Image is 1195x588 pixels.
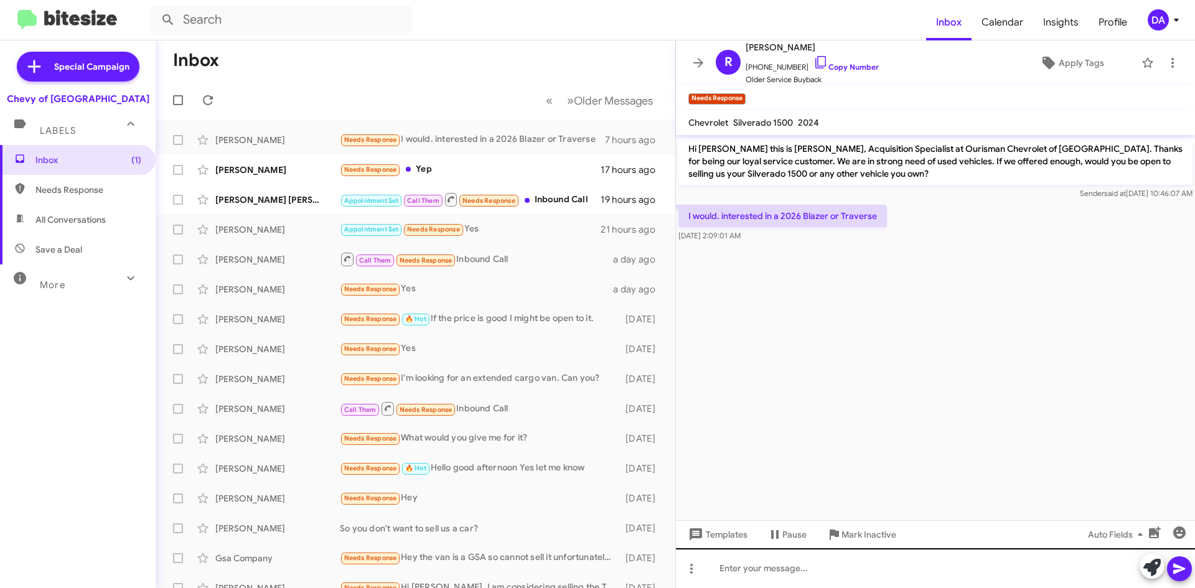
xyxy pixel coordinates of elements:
[359,256,391,264] span: Call Them
[340,371,619,386] div: I'm looking for an extended cargo van. Can you?
[215,283,340,296] div: [PERSON_NAME]
[344,225,399,233] span: Appointment Set
[344,464,397,472] span: Needs Response
[782,523,807,546] span: Pause
[344,315,397,323] span: Needs Response
[344,166,397,174] span: Needs Response
[1080,189,1193,198] span: Sender [DATE] 10:46:07 AM
[619,343,665,355] div: [DATE]
[619,462,665,475] div: [DATE]
[215,253,340,266] div: [PERSON_NAME]
[344,554,397,562] span: Needs Response
[1089,4,1137,40] a: Profile
[35,213,106,226] span: All Conversations
[1033,4,1089,40] a: Insights
[686,523,747,546] span: Templates
[1078,523,1158,546] button: Auto Fields
[688,93,746,105] small: Needs Response
[54,60,129,73] span: Special Campaign
[340,133,605,147] div: I would. interested in a 2026 Blazer or Traverse
[539,88,660,113] nav: Page navigation example
[340,461,619,475] div: Hello good afternoon Yes let me know
[151,5,412,35] input: Search
[340,342,619,356] div: Yes
[746,55,879,73] span: [PHONE_NUMBER]
[1088,523,1148,546] span: Auto Fields
[407,197,439,205] span: Call Them
[1137,9,1181,30] button: DA
[724,52,733,72] span: R
[619,403,665,415] div: [DATE]
[400,256,452,264] span: Needs Response
[678,231,741,240] span: [DATE] 2:09:01 AM
[1104,189,1126,198] span: said at
[462,197,515,205] span: Needs Response
[340,491,619,505] div: Hey
[619,373,665,385] div: [DATE]
[567,93,574,108] span: »
[746,40,879,55] span: [PERSON_NAME]
[340,312,619,326] div: If the price is good I might be open to it.
[560,88,660,113] button: Next
[813,62,879,72] a: Copy Number
[215,492,340,505] div: [PERSON_NAME]
[340,522,619,534] div: So you don't want to sell us a car?
[215,164,340,176] div: [PERSON_NAME]
[340,282,613,296] div: Yes
[601,194,665,206] div: 19 hours ago
[405,464,426,472] span: 🔥 Hot
[340,192,601,207] div: Inbound Call
[972,4,1033,40] a: Calendar
[1008,52,1135,74] button: Apply Tags
[344,406,377,414] span: Call Them
[344,285,397,293] span: Needs Response
[344,197,399,205] span: Appointment Set
[1148,9,1169,30] div: DA
[757,523,817,546] button: Pause
[538,88,560,113] button: Previous
[344,434,397,442] span: Needs Response
[817,523,906,546] button: Mark Inactive
[733,117,793,128] span: Silverado 1500
[601,223,665,236] div: 21 hours ago
[340,222,601,236] div: Yes
[344,345,397,353] span: Needs Response
[841,523,896,546] span: Mark Inactive
[35,243,82,256] span: Save a Deal
[688,117,728,128] span: Chevrolet
[344,375,397,383] span: Needs Response
[215,134,340,146] div: [PERSON_NAME]
[215,462,340,475] div: [PERSON_NAME]
[619,552,665,564] div: [DATE]
[678,205,887,227] p: I would. interested in a 2026 Blazer or Traverse
[40,279,65,291] span: More
[215,313,340,325] div: [PERSON_NAME]
[215,373,340,385] div: [PERSON_NAME]
[619,313,665,325] div: [DATE]
[215,223,340,236] div: [PERSON_NAME]
[40,125,76,136] span: Labels
[676,523,757,546] button: Templates
[340,251,613,267] div: Inbound Call
[17,52,139,82] a: Special Campaign
[619,432,665,445] div: [DATE]
[344,136,397,144] span: Needs Response
[215,432,340,445] div: [PERSON_NAME]
[215,403,340,415] div: [PERSON_NAME]
[546,93,553,108] span: «
[619,522,665,534] div: [DATE]
[601,164,665,176] div: 17 hours ago
[926,4,972,40] a: Inbox
[746,73,879,86] span: Older Service Buyback
[613,253,665,266] div: a day ago
[798,117,819,128] span: 2024
[619,492,665,505] div: [DATE]
[131,154,141,166] span: (1)
[1059,52,1104,74] span: Apply Tags
[215,552,340,564] div: Gsa Company
[340,162,601,177] div: Yep
[340,431,619,446] div: What would you give me for it?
